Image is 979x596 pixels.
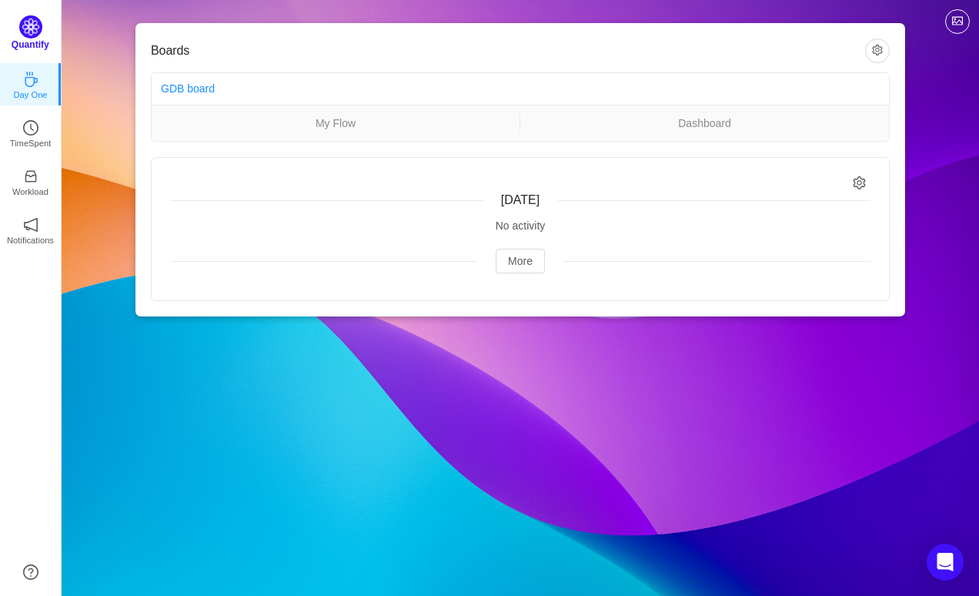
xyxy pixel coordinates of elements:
[865,39,890,63] button: icon: setting
[927,544,964,581] div: Open Intercom Messenger
[170,218,870,234] div: No activity
[853,176,866,189] i: icon: setting
[12,38,49,52] p: Quantify
[10,136,52,150] p: TimeSpent
[23,564,38,580] a: icon: question-circle
[23,222,38,237] a: icon: notificationNotifications
[151,43,865,59] h3: Boards
[13,88,47,102] p: Day One
[7,233,54,247] p: Notifications
[23,76,38,92] a: icon: coffeeDay One
[520,115,889,132] a: Dashboard
[496,249,545,273] button: More
[23,120,38,136] i: icon: clock-circle
[501,193,540,206] span: [DATE]
[161,82,215,95] a: GDB board
[19,15,42,39] img: Quantify
[23,173,38,189] a: icon: inboxWorkload
[23,217,38,233] i: icon: notification
[23,72,38,87] i: icon: coffee
[152,115,520,132] a: My Flow
[23,169,38,184] i: icon: inbox
[23,125,38,140] a: icon: clock-circleTimeSpent
[12,185,48,199] p: Workload
[945,9,970,34] button: icon: picture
